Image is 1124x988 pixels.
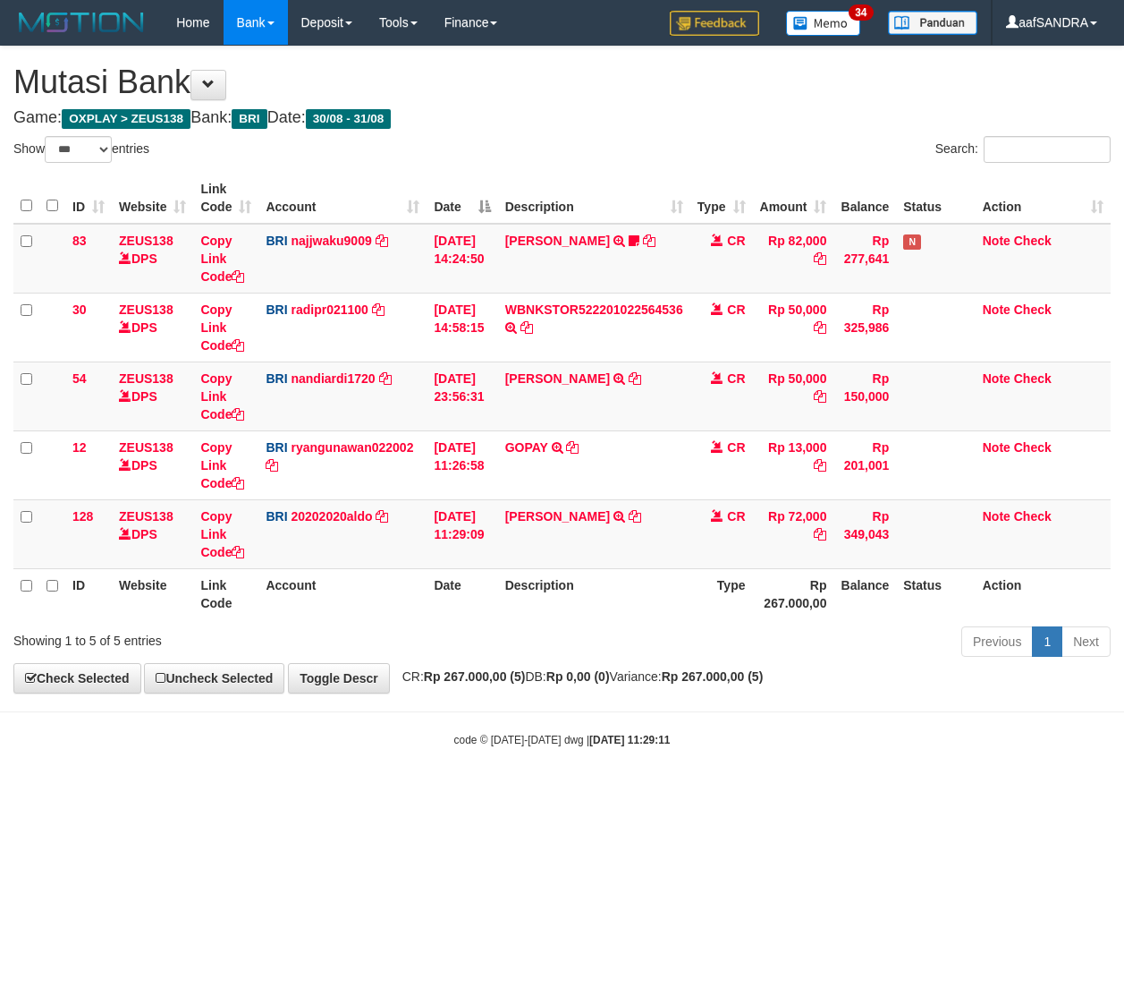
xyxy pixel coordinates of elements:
[896,568,975,619] th: Status
[976,568,1111,619] th: Action
[814,320,826,335] a: Copy Rp 50,000 to clipboard
[786,11,861,36] img: Button%20Memo.svg
[13,9,149,36] img: MOTION_logo.png
[266,440,287,455] span: BRI
[258,568,427,619] th: Account
[505,302,683,317] a: WBNKSTOR522201022564536
[814,458,826,473] a: Copy Rp 13,000 to clipboard
[505,234,610,248] a: [PERSON_NAME]
[200,440,244,490] a: Copy Link Code
[629,509,641,524] a: Copy DANA AKHMAD WAHYUD to clipboard
[498,173,690,224] th: Description: activate to sort column ascending
[427,293,497,362] td: [DATE] 14:58:15
[505,440,548,455] a: GOPAY
[753,224,834,294] td: Rp 82,000
[258,173,427,224] th: Account: activate to sort column ascending
[643,234,655,248] a: Copy TARI PRATIWI to clipboard
[266,234,287,248] span: BRI
[393,669,764,684] span: CR: DB: Variance:
[833,224,896,294] td: Rp 277,641
[13,663,141,694] a: Check Selected
[291,302,368,317] a: radipr021100
[288,663,390,694] a: Toggle Descr
[376,234,388,248] a: Copy najjwaku9009 to clipboard
[888,11,977,35] img: panduan.png
[753,362,834,430] td: Rp 50,000
[833,499,896,568] td: Rp 349,043
[935,136,1111,163] label: Search:
[427,499,497,568] td: [DATE] 11:29:09
[727,509,745,524] span: CR
[65,173,112,224] th: ID: activate to sort column ascending
[1014,234,1052,248] a: Check
[670,11,759,36] img: Feedback.jpg
[13,109,1111,127] h4: Game: Bank: Date:
[193,568,258,619] th: Link Code
[814,527,826,541] a: Copy Rp 72,000 to clipboard
[112,499,193,568] td: DPS
[72,234,87,248] span: 83
[589,734,670,746] strong: [DATE] 11:29:11
[546,669,610,684] strong: Rp 0,00 (0)
[376,509,388,524] a: Copy 20202020aldo to clipboard
[1014,440,1052,455] a: Check
[119,302,173,317] a: ZEUS138
[903,234,921,250] span: Has Note
[291,234,371,248] a: najjwaku9009
[753,499,834,568] td: Rp 72,000
[112,362,193,430] td: DPS
[13,64,1111,100] h1: Mutasi Bank
[1032,626,1062,657] a: 1
[427,430,497,499] td: [DATE] 11:26:58
[983,302,1010,317] a: Note
[112,293,193,362] td: DPS
[379,371,392,386] a: Copy nandiardi1720 to clipboard
[266,458,278,473] a: Copy ryangunawan022002 to clipboard
[427,224,497,294] td: [DATE] 14:24:50
[833,293,896,362] td: Rp 325,986
[983,509,1010,524] a: Note
[266,302,287,317] span: BRI
[424,669,526,684] strong: Rp 267.000,00 (5)
[753,430,834,499] td: Rp 13,000
[119,509,173,524] a: ZEUS138
[427,568,497,619] th: Date
[629,371,641,386] a: Copy VALENTINO LAHU to clipboard
[983,440,1010,455] a: Note
[976,173,1111,224] th: Action: activate to sort column ascending
[833,362,896,430] td: Rp 150,000
[427,173,497,224] th: Date: activate to sort column descending
[833,430,896,499] td: Rp 201,001
[454,734,671,746] small: code © [DATE]-[DATE] dwg |
[727,371,745,386] span: CR
[193,173,258,224] th: Link Code: activate to sort column ascending
[119,371,173,386] a: ZEUS138
[690,568,753,619] th: Type
[200,509,244,559] a: Copy Link Code
[72,371,87,386] span: 54
[1014,509,1052,524] a: Check
[112,430,193,499] td: DPS
[144,663,284,694] a: Uncheck Selected
[984,136,1111,163] input: Search:
[833,173,896,224] th: Balance
[119,234,173,248] a: ZEUS138
[372,302,385,317] a: Copy radipr021100 to clipboard
[291,509,372,524] a: 20202020aldo
[72,509,93,524] span: 128
[896,173,975,224] th: Status
[814,251,826,266] a: Copy Rp 82,000 to clipboard
[566,440,579,455] a: Copy GOPAY to clipboard
[690,173,753,224] th: Type: activate to sort column ascending
[112,568,193,619] th: Website
[505,509,610,524] a: [PERSON_NAME]
[727,440,745,455] span: CR
[62,109,190,129] span: OXPLAY > ZEUS138
[833,568,896,619] th: Balance
[112,173,193,224] th: Website: activate to sort column ascending
[291,371,375,386] a: nandiardi1720
[1014,371,1052,386] a: Check
[753,568,834,619] th: Rp 267.000,00
[983,371,1010,386] a: Note
[961,626,1033,657] a: Previous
